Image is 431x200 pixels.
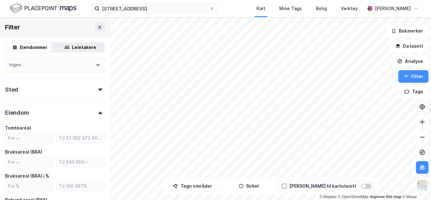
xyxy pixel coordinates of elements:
div: Bruksareal (BRA) i % [5,172,49,180]
div: Sted [5,86,18,94]
a: Improve this map [370,195,401,199]
a: Mapbox [319,195,337,199]
div: Filter [5,22,20,32]
div: Kart [257,5,265,12]
input: Fra % [5,181,53,191]
button: Datasett [390,40,428,52]
div: [PERSON_NAME] til kartutsnitt [289,182,356,190]
div: Mine Tags [279,5,302,12]
input: Fra ㎡ [5,157,53,167]
div: Bolig [316,5,327,12]
div: Bruksareal (BRA) [5,148,42,156]
input: Til 186 087% [56,181,104,191]
button: Filter [398,70,428,83]
button: Bokmerker [386,25,428,37]
button: Sirkel [222,180,275,192]
img: logo.f888ab2527a4732fd821a326f86c7f29.svg [10,3,76,14]
div: Verktøy [341,5,358,12]
div: Eiendommer [20,44,47,51]
div: Tomteareal [5,124,31,132]
button: Tegn områder [166,180,219,192]
button: Tags [399,85,428,98]
input: Søk på adresse, matrikkel, gårdeiere, leietakere eller personer [99,4,209,13]
a: OpenStreetMap [338,195,369,199]
input: Til 645 959㎡ [56,157,104,167]
div: Eiendom [5,109,29,117]
input: Fra ㎡ [5,133,53,143]
button: Analyse [392,55,428,68]
div: [PERSON_NAME] [375,5,411,12]
div: Ingen [9,61,21,69]
input: Til 57 052 872 600㎡ [56,133,104,143]
div: Leietakere [72,44,96,51]
iframe: Chat Widget [399,170,431,200]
